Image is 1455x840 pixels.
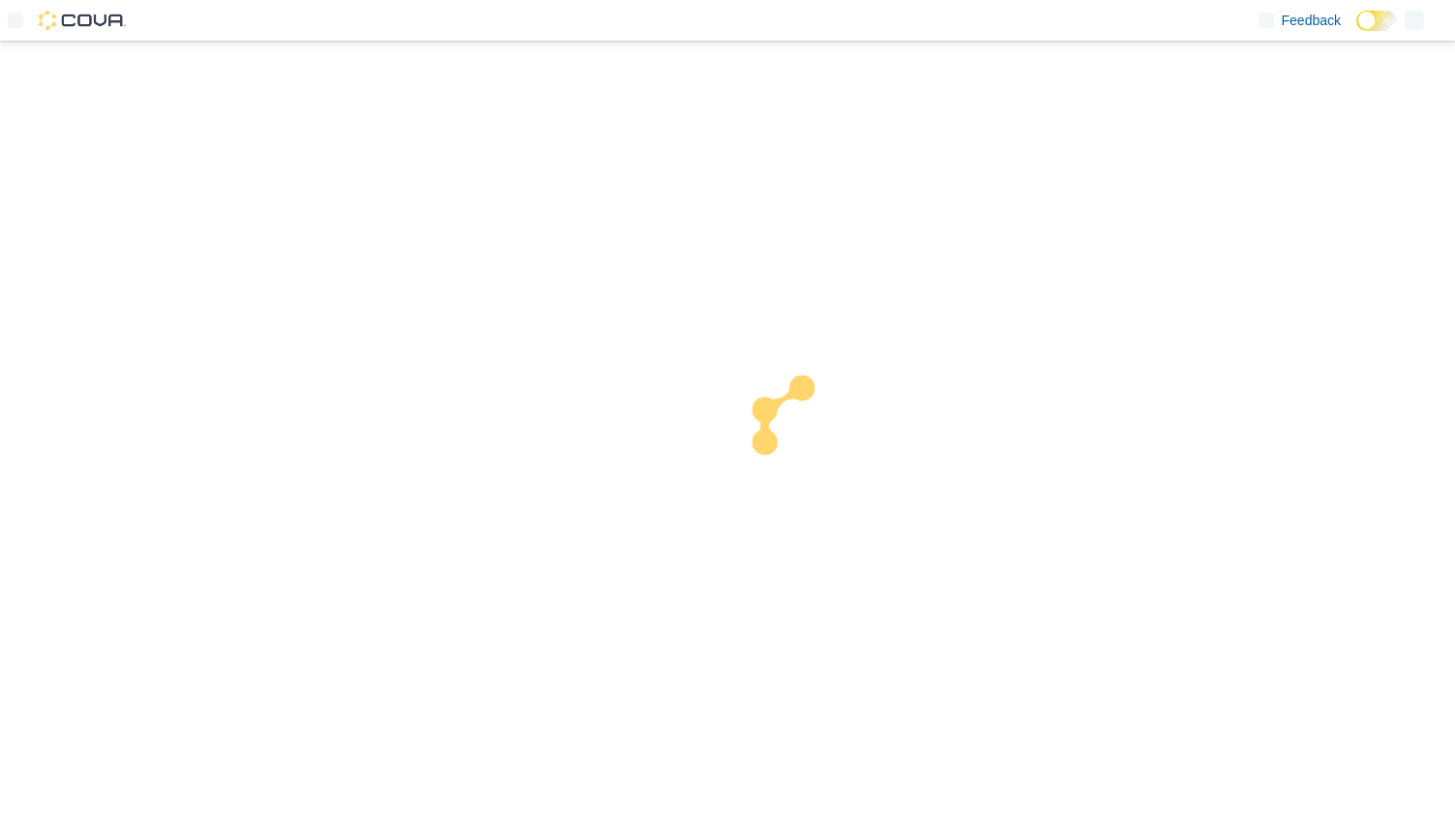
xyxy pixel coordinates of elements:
a: Feedback [1251,1,1349,40]
img: Cova [39,11,126,30]
input: Dark Mode [1356,11,1397,31]
span: Feedback [1282,11,1341,30]
span: Dark Mode [1356,31,1357,32]
img: cova-loader [727,361,873,506]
